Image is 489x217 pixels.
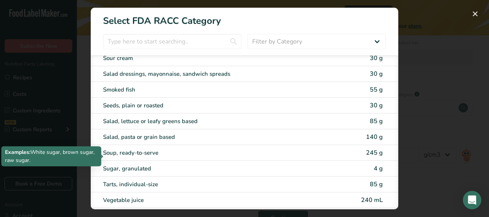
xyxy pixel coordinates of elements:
div: Smoked fish [103,85,321,94]
span: 85 g [370,180,383,189]
span: 245 g [366,149,383,157]
span: 30 g [370,54,383,62]
div: Salad, lettuce or leafy greens based [103,117,321,126]
div: Open Intercom Messenger [463,191,481,209]
b: Examples: [5,149,30,156]
span: 140 g [366,133,383,141]
span: 240 mL [361,196,383,204]
p: White sugar, brown sugar, raw sugar. [5,148,97,164]
div: Tarts, individual-size [103,180,321,189]
div: Salad, pasta or grain based [103,133,321,142]
h1: Select FDA RACC Category [91,8,398,28]
span: 4 g [374,164,383,173]
div: Salad dressings, mayonnaise, sandwich spreads [103,70,321,78]
div: Sour cream [103,54,321,63]
span: 30 g [370,101,383,110]
span: 85 g [370,117,383,125]
div: Seeds, plain or roasted [103,101,321,110]
div: Soup, ready-to-serve [103,149,321,157]
span: 55 g [370,85,383,94]
div: Sugar, granulated [103,164,321,173]
span: 30 g [370,70,383,78]
input: Type here to start searching.. [103,34,241,49]
div: Vegetable juice [103,196,321,205]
